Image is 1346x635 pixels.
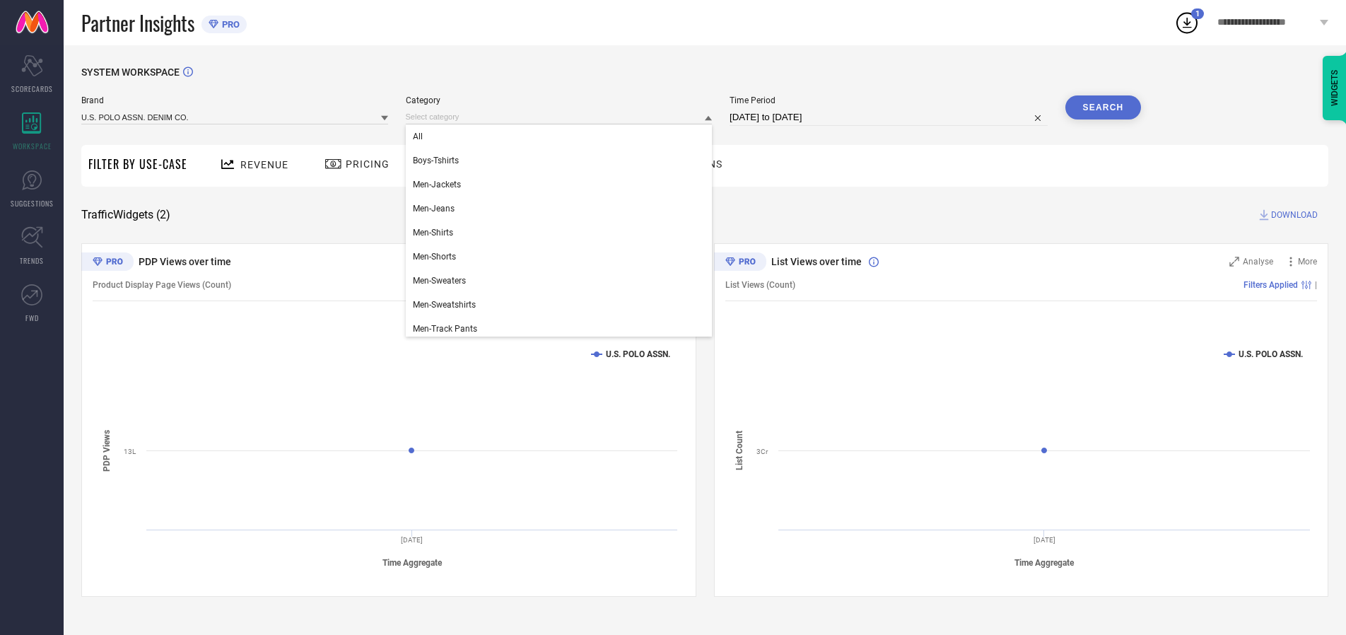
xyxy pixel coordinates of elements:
div: Men-Shorts [406,245,713,269]
text: [DATE] [401,536,423,544]
tspan: PDP Views [102,429,112,471]
span: FWD [25,313,39,323]
span: Filters Applied [1243,280,1298,290]
button: Search [1065,95,1142,120]
span: | [1315,280,1317,290]
span: Men-Shirts [413,228,453,238]
text: [DATE] [1033,536,1055,544]
div: Men-Jeans [406,197,713,221]
svg: Zoom [1229,257,1239,267]
span: All [413,132,423,141]
span: Brand [81,95,388,105]
span: Men-Shorts [413,252,456,262]
span: Filter By Use-Case [88,156,187,173]
span: SUGGESTIONS [11,198,54,209]
span: PRO [218,19,240,30]
span: Boys-Tshirts [413,156,459,165]
span: List Views (Count) [725,280,795,290]
div: Boys-Tshirts [406,148,713,173]
div: Men-Jackets [406,173,713,197]
tspan: Time Aggregate [1014,558,1075,568]
tspan: List Count [735,431,744,470]
input: Select category [406,110,713,124]
span: List Views over time [771,256,862,267]
span: Partner Insights [81,8,194,37]
input: Select time period [730,109,1048,126]
span: Revenue [240,159,288,170]
span: Men-Jackets [413,180,461,190]
text: U.S. POLO ASSN. [1239,349,1303,359]
div: Premium [714,252,766,274]
span: Men-Jeans [413,204,455,214]
div: All [406,124,713,148]
span: WORKSPACE [13,141,52,151]
span: More [1298,257,1317,267]
div: Open download list [1174,10,1200,35]
text: 3Cr [756,448,768,455]
span: Men-Track Pants [413,324,477,334]
span: SCORECARDS [11,83,53,94]
span: Men-Sweatshirts [413,300,476,310]
span: PDP Views over time [139,256,231,267]
div: Men-Sweatshirts [406,293,713,317]
span: Product Display Page Views (Count) [93,280,231,290]
text: U.S. POLO ASSN. [606,349,670,359]
span: Time Period [730,95,1048,105]
div: Men-Sweaters [406,269,713,293]
div: Premium [81,252,134,274]
div: Men-Shirts [406,221,713,245]
span: Analyse [1243,257,1273,267]
span: SYSTEM WORKSPACE [81,66,180,78]
span: TRENDS [20,255,44,266]
span: DOWNLOAD [1271,208,1318,222]
text: 13L [124,448,136,455]
span: Pricing [346,158,390,170]
span: Men-Sweaters [413,276,466,286]
div: Men-Track Pants [406,317,713,341]
tspan: Time Aggregate [382,558,443,568]
span: Category [406,95,713,105]
span: Traffic Widgets ( 2 ) [81,208,170,222]
span: 1 [1195,9,1200,18]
